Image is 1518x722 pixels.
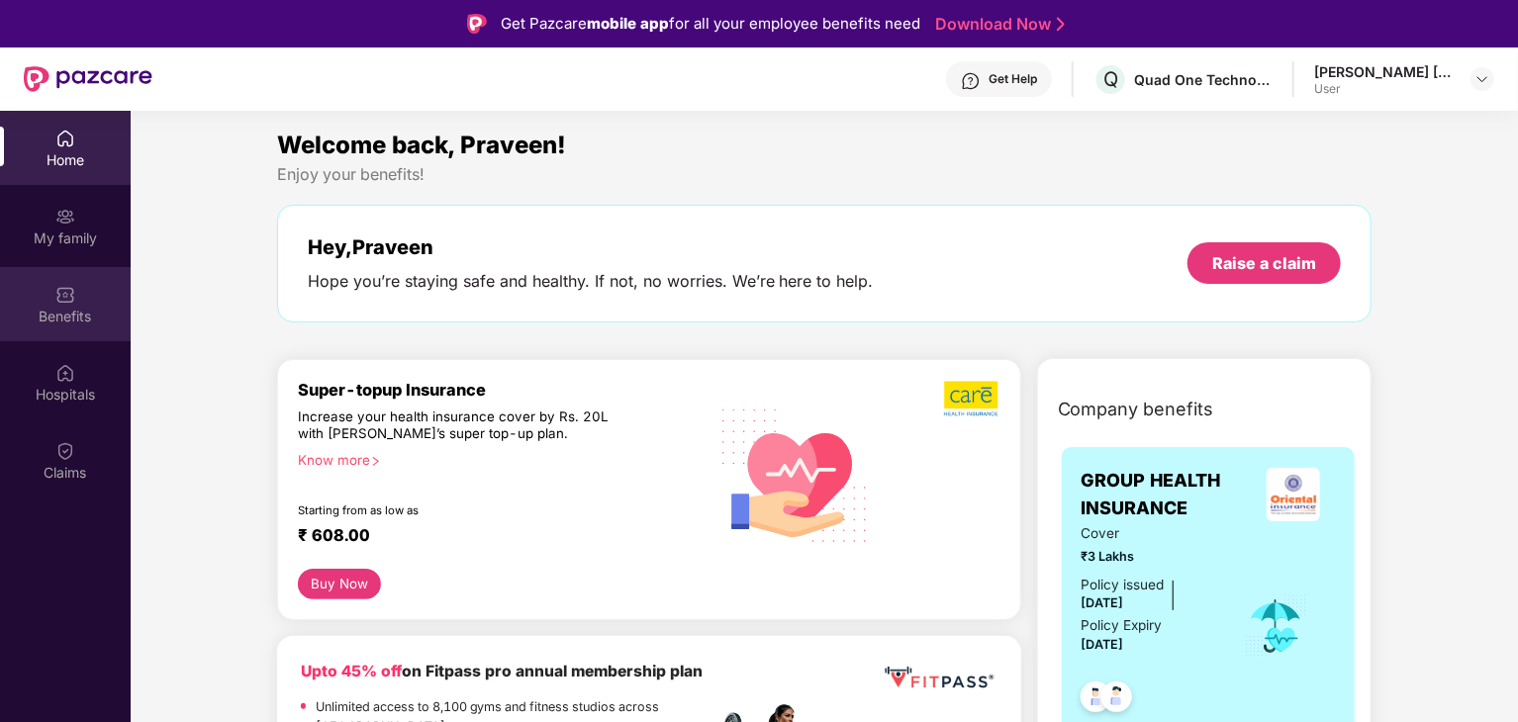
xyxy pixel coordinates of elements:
img: svg+xml;base64,PHN2ZyBpZD0iQmVuZWZpdHMiIHhtbG5zPSJodHRwOi8vd3d3LnczLm9yZy8yMDAwL3N2ZyIgd2lkdGg9Ij... [55,285,75,305]
img: svg+xml;base64,PHN2ZyB3aWR0aD0iMjAiIGhlaWdodD0iMjAiIHZpZXdCb3g9IjAgMCAyMCAyMCIgZmlsbD0ibm9uZSIgeG... [55,207,75,226]
span: right [370,456,381,467]
img: icon [1244,593,1308,659]
img: svg+xml;base64,PHN2ZyBpZD0iRHJvcGRvd24tMzJ4MzIiIHhtbG5zPSJodHRwOi8vd3d3LnczLm9yZy8yMDAwL3N2ZyIgd2... [1474,71,1490,87]
img: svg+xml;base64,PHN2ZyBpZD0iQ2xhaW0iIHhtbG5zPSJodHRwOi8vd3d3LnczLm9yZy8yMDAwL3N2ZyIgd2lkdGg9IjIwIi... [55,441,75,461]
div: Enjoy your benefits! [277,164,1373,185]
img: New Pazcare Logo [24,66,152,92]
a: Download Now [935,14,1059,35]
b: Upto 45% off [301,662,402,680]
div: Quad One Technologies Private Limited [1134,70,1273,89]
img: Logo [467,14,487,34]
img: Stroke [1057,14,1065,35]
div: Get Help [989,71,1037,87]
img: insurerLogo [1267,468,1320,521]
div: ₹ 608.00 [298,525,688,549]
span: ₹3 Lakhs [1082,547,1217,567]
div: Raise a claim [1212,252,1316,274]
div: Know more [298,452,696,466]
span: Q [1103,67,1118,91]
div: [PERSON_NAME] [PERSON_NAME] [1314,62,1453,81]
span: [DATE] [1082,637,1124,652]
img: fppp.png [881,660,996,696]
b: on Fitpass pro annual membership plan [301,662,703,680]
img: b5dec4f62d2307b9de63beb79f102df3.png [944,380,1000,417]
div: Policy issued [1082,575,1165,595]
button: Buy Now [298,569,382,599]
span: Company benefits [1058,396,1214,423]
div: Get Pazcare for all your employee benefits need [501,12,920,36]
div: Super-topup Insurance [298,380,708,400]
div: Increase your health insurance cover by Rs. 20L with [PERSON_NAME]’s super top-up plan. [298,408,622,444]
div: Hey, Praveen [308,235,874,259]
img: svg+xml;base64,PHN2ZyBpZD0iSG9tZSIgeG1sbnM9Imh0dHA6Ly93d3cudzMub3JnLzIwMDAvc3ZnIiB3aWR0aD0iMjAiIG... [55,129,75,148]
span: Welcome back, Praveen! [277,131,566,159]
img: svg+xml;base64,PHN2ZyBpZD0iSGVscC0zMngzMiIgeG1sbnM9Imh0dHA6Ly93d3cudzMub3JnLzIwMDAvc3ZnIiB3aWR0aD... [961,71,981,91]
div: User [1314,81,1453,97]
span: [DATE] [1082,595,1124,610]
div: Policy Expiry [1082,615,1163,636]
div: Starting from as low as [298,503,623,517]
div: Hope you’re staying safe and healthy. If not, no worries. We’re here to help. [308,271,874,292]
strong: mobile app [587,14,669,33]
img: svg+xml;base64,PHN2ZyBpZD0iSG9zcGl0YWxzIiB4bWxucz0iaHR0cDovL3d3dy53My5vcmcvMjAwMC9zdmciIHdpZHRoPS... [55,363,75,383]
img: svg+xml;base64,PHN2ZyB4bWxucz0iaHR0cDovL3d3dy53My5vcmcvMjAwMC9zdmciIHhtbG5zOnhsaW5rPSJodHRwOi8vd3... [708,385,884,564]
span: GROUP HEALTH INSURANCE [1082,467,1252,523]
span: Cover [1082,523,1217,544]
